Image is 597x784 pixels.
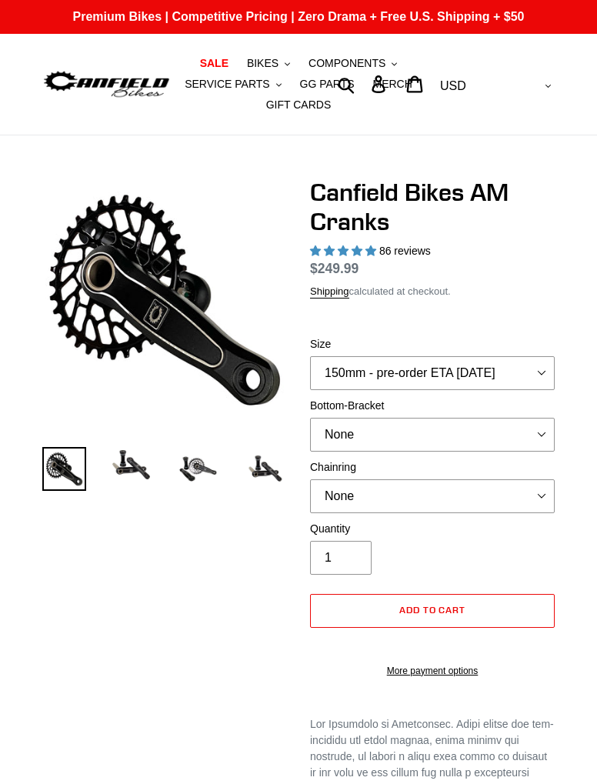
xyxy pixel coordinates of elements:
a: GG PARTS [292,74,362,95]
a: More payment options [310,664,555,678]
label: Size [310,336,555,352]
div: calculated at checkout. [310,284,555,299]
span: SALE [200,57,228,70]
a: GIFT CARDS [258,95,339,115]
span: SERVICE PARTS [185,78,269,91]
label: Bottom-Bracket [310,398,555,414]
button: BIKES [239,53,298,74]
span: 86 reviews [379,245,431,257]
span: $249.99 [310,261,359,276]
img: Load image into Gallery viewer, Canfield Bikes AM Cranks [176,447,220,491]
span: COMPONENTS [309,57,385,70]
label: Quantity [310,521,555,537]
span: BIKES [247,57,278,70]
h1: Canfield Bikes AM Cranks [310,178,555,237]
img: Load image into Gallery viewer, Canfield Bikes AM Cranks [42,447,86,491]
img: Load image into Gallery viewer, CANFIELD-AM_DH-CRANKS [243,447,287,491]
img: Canfield Bikes [42,68,171,101]
button: Add to cart [310,594,555,628]
img: Load image into Gallery viewer, Canfield Cranks [109,447,153,482]
button: SERVICE PARTS [177,74,288,95]
label: Chainring [310,459,555,475]
a: Shipping [310,285,349,299]
button: COMPONENTS [301,53,405,74]
span: GG PARTS [300,78,355,91]
span: GIFT CARDS [266,98,332,112]
span: 4.97 stars [310,245,379,257]
span: Add to cart [399,604,466,616]
a: SALE [192,53,236,74]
